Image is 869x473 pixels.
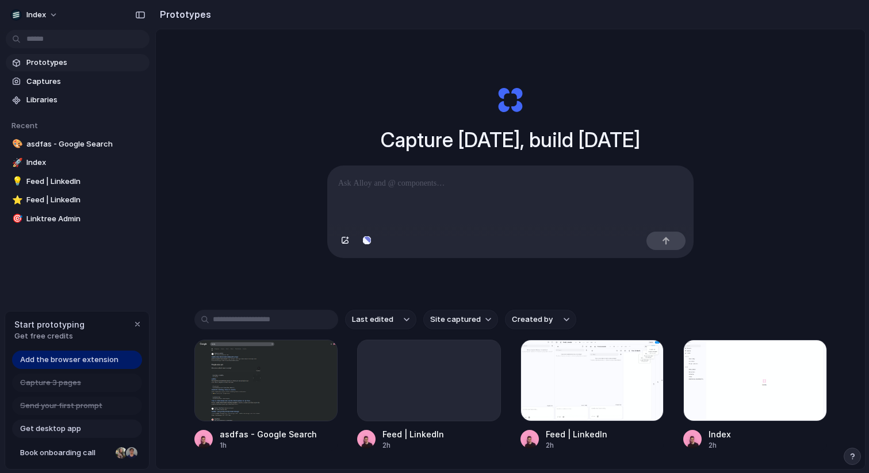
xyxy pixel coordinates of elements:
[26,194,145,206] span: Feed | LinkedIn
[26,213,145,225] span: Linktree Admin
[220,440,317,451] div: 1h
[14,330,85,342] span: Get free credits
[12,444,142,462] a: Book onboarding call
[382,428,444,440] div: Feed | LinkedIn
[125,446,139,460] div: Christian Iacullo
[194,340,338,451] a: asdfas - Google Searchasdfas - Google Search1h
[26,76,145,87] span: Captures
[709,428,731,440] div: Index
[382,440,444,451] div: 2h
[12,137,20,151] div: 🎨
[10,157,22,168] button: 🚀
[6,154,150,171] a: 🚀Index
[20,447,111,459] span: Book onboarding call
[357,340,501,451] a: Feed | LinkedIn2h
[20,354,118,366] span: Add the browser extension
[505,310,576,329] button: Created by
[26,176,145,187] span: Feed | LinkedIn
[20,423,81,434] span: Get desktop app
[6,173,150,190] a: 💡Feed | LinkedIn
[6,73,150,90] a: Captures
[10,139,22,150] button: 🎨
[114,446,128,460] div: Nicole Kubica
[220,428,317,440] div: asdfas - Google Search
[12,121,38,130] span: Recent
[12,420,142,438] a: Get desktop app
[26,157,145,168] span: Index
[6,6,64,24] button: Index
[381,125,640,155] h1: Capture [DATE], build [DATE]
[20,400,102,412] span: Send your first prompt
[14,318,85,330] span: Start prototyping
[10,213,22,225] button: 🎯
[709,440,731,451] div: 2h
[6,191,150,209] a: ⭐Feed | LinkedIn
[423,310,498,329] button: Site captured
[12,175,20,188] div: 💡
[430,314,481,325] span: Site captured
[683,340,827,451] a: IndexIndex2h
[6,210,150,228] a: 🎯Linktree Admin
[26,139,145,150] span: asdfas - Google Search
[20,377,81,389] span: Capture 3 pages
[155,7,211,21] h2: Prototypes
[12,194,20,207] div: ⭐
[26,94,145,106] span: Libraries
[546,428,607,440] div: Feed | LinkedIn
[6,54,150,71] a: Prototypes
[26,9,46,21] span: Index
[10,176,22,187] button: 💡
[12,212,20,225] div: 🎯
[26,57,145,68] span: Prototypes
[345,310,416,329] button: Last edited
[512,314,553,325] span: Created by
[546,440,607,451] div: 2h
[520,340,664,451] a: Feed | LinkedInFeed | LinkedIn2h
[10,194,22,206] button: ⭐
[6,136,150,153] a: 🎨asdfas - Google Search
[6,91,150,109] a: Libraries
[352,314,393,325] span: Last edited
[12,156,20,170] div: 🚀
[12,351,142,369] a: Add the browser extension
